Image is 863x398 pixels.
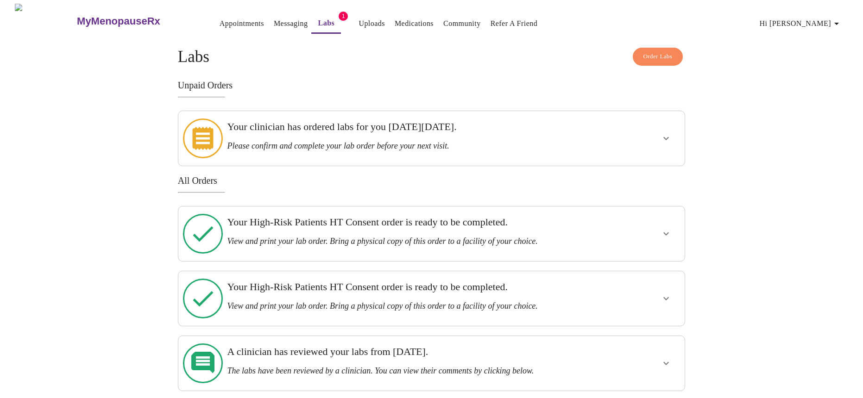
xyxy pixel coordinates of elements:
[760,17,842,30] span: Hi [PERSON_NAME]
[311,14,341,34] button: Labs
[655,223,677,245] button: show more
[227,141,587,151] h3: Please confirm and complete your lab order before your next visit.
[487,14,542,33] button: Refer a Friend
[227,236,587,246] h3: View and print your lab order. Bring a physical copy of this order to a facility of your choice.
[318,17,335,30] a: Labs
[178,48,685,66] h4: Labs
[227,281,587,293] h3: Your High-Risk Patients HT Consent order is ready to be completed.
[227,121,587,133] h3: Your clinician has ordered labs for you [DATE][DATE].
[15,4,76,38] img: MyMenopauseRx Logo
[643,51,673,62] span: Order Labs
[655,352,677,374] button: show more
[220,17,264,30] a: Appointments
[359,17,385,30] a: Uploads
[76,5,197,37] a: MyMenopauseRx
[655,127,677,149] button: show more
[274,17,308,30] a: Messaging
[491,17,538,30] a: Refer a Friend
[391,14,437,33] button: Medications
[756,14,846,33] button: Hi [PERSON_NAME]
[270,14,311,33] button: Messaging
[395,17,434,30] a: Medications
[443,17,481,30] a: Community
[216,14,268,33] button: Appointments
[178,175,685,186] h3: All Orders
[227,301,587,311] h3: View and print your lab order. Bring a physical copy of this order to a facility of your choice.
[655,287,677,310] button: show more
[77,15,160,27] h3: MyMenopauseRx
[227,216,587,228] h3: Your High-Risk Patients HT Consent order is ready to be completed.
[178,80,685,91] h3: Unpaid Orders
[227,366,587,376] h3: The labs have been reviewed by a clinician. You can view their comments by clicking below.
[633,48,683,66] button: Order Labs
[339,12,348,21] span: 1
[227,346,587,358] h3: A clinician has reviewed your labs from [DATE].
[440,14,485,33] button: Community
[355,14,389,33] button: Uploads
